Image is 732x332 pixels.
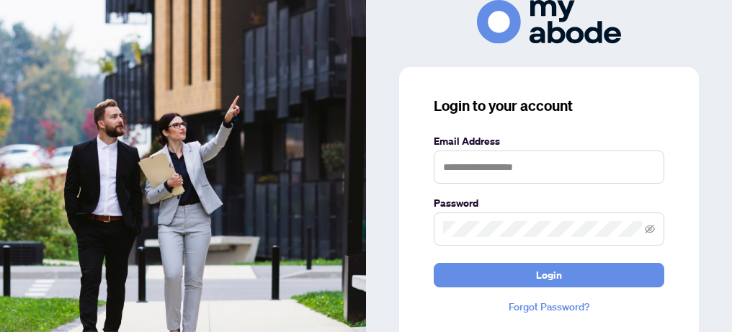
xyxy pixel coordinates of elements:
label: Email Address [434,133,664,149]
a: Forgot Password? [434,299,664,315]
label: Password [434,195,664,211]
span: Login [536,264,562,287]
button: Login [434,263,664,287]
span: eye-invisible [645,224,655,234]
h3: Login to your account [434,96,664,116]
